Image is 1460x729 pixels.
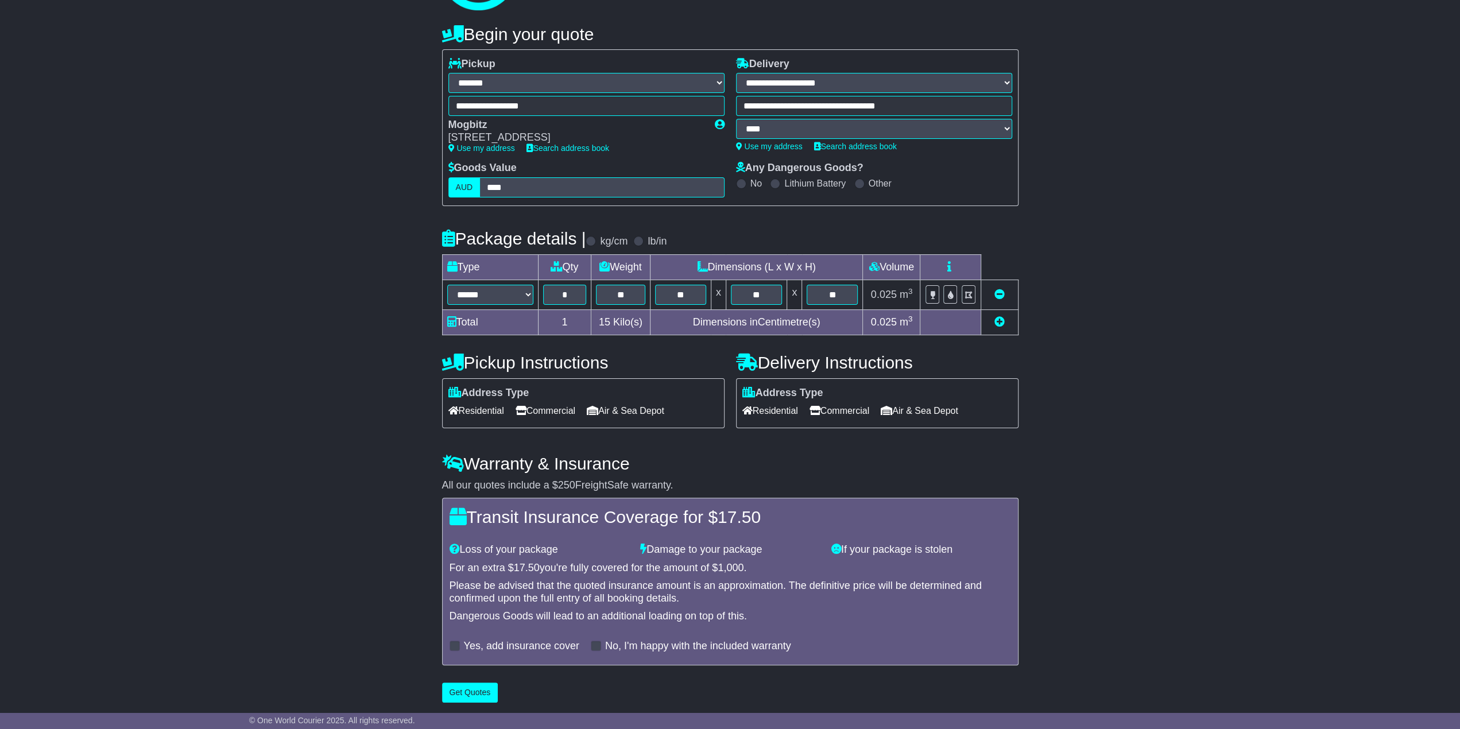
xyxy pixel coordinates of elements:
[814,142,897,151] a: Search address book
[736,58,789,71] label: Delivery
[742,387,823,400] label: Address Type
[599,316,610,328] span: 15
[448,119,703,131] div: Mogbitz
[711,280,726,309] td: x
[448,402,504,420] span: Residential
[464,640,579,653] label: Yes, add insurance cover
[587,402,664,420] span: Air & Sea Depot
[750,178,762,189] label: No
[538,309,591,335] td: 1
[591,254,650,280] td: Weight
[591,309,650,335] td: Kilo(s)
[442,25,1018,44] h4: Begin your quote
[908,315,913,323] sup: 3
[450,580,1011,604] div: Please be advised that the quoted insurance amount is an approximation. The definitive price will...
[784,178,846,189] label: Lithium Battery
[442,683,498,703] button: Get Quotes
[994,316,1005,328] a: Add new item
[736,353,1018,372] h4: Delivery Instructions
[742,402,798,420] span: Residential
[444,544,635,556] div: Loss of your package
[900,316,913,328] span: m
[650,309,863,335] td: Dimensions in Centimetre(s)
[442,353,725,372] h4: Pickup Instructions
[442,454,1018,473] h4: Warranty & Insurance
[450,610,1011,623] div: Dangerous Goods will lead to an additional loading on top of this.
[249,716,415,725] span: © One World Courier 2025. All rights reserved.
[442,254,538,280] td: Type
[448,58,495,71] label: Pickup
[718,562,743,573] span: 1,000
[538,254,591,280] td: Qty
[826,544,1017,556] div: If your package is stolen
[648,235,667,248] label: lb/in
[994,289,1005,300] a: Remove this item
[908,287,913,296] sup: 3
[448,144,515,153] a: Use my address
[448,131,703,144] div: [STREET_ADDRESS]
[442,479,1018,492] div: All our quotes include a $ FreightSafe warranty.
[450,562,1011,575] div: For an extra $ you're fully covered for the amount of $ .
[526,144,609,153] a: Search address book
[810,402,869,420] span: Commercial
[558,479,575,491] span: 250
[736,162,863,175] label: Any Dangerous Goods?
[787,280,802,309] td: x
[442,229,586,248] h4: Package details |
[871,316,897,328] span: 0.025
[442,309,538,335] td: Total
[516,402,575,420] span: Commercial
[634,544,826,556] div: Damage to your package
[900,289,913,300] span: m
[600,235,628,248] label: kg/cm
[650,254,863,280] td: Dimensions (L x W x H)
[863,254,920,280] td: Volume
[871,289,897,300] span: 0.025
[448,387,529,400] label: Address Type
[736,142,803,151] a: Use my address
[514,562,540,573] span: 17.50
[869,178,892,189] label: Other
[881,402,958,420] span: Air & Sea Depot
[605,640,791,653] label: No, I'm happy with the included warranty
[450,507,1011,526] h4: Transit Insurance Coverage for $
[448,162,517,175] label: Goods Value
[718,507,761,526] span: 17.50
[448,177,481,197] label: AUD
